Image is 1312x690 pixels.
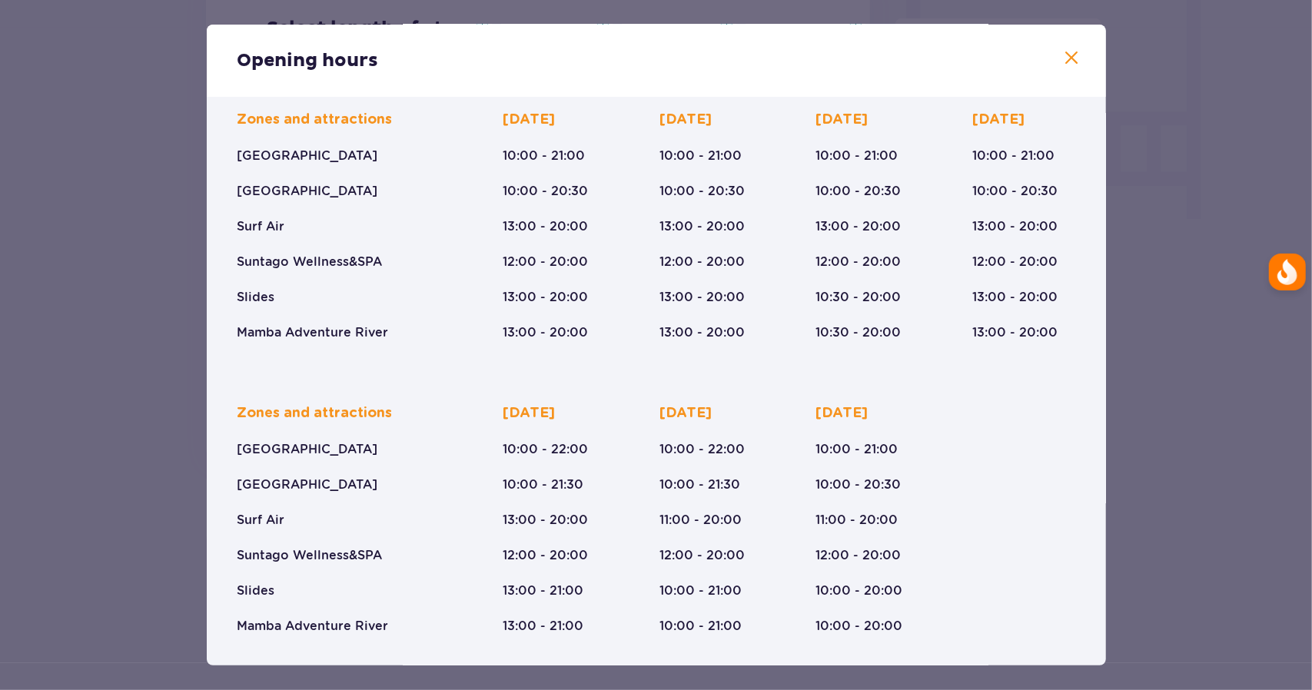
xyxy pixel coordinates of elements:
p: Surf Air [237,218,285,235]
p: 10:00 - 21:30 [503,476,584,493]
p: 13:00 - 20:00 [659,289,745,306]
p: 12:00 - 20:00 [659,254,745,270]
p: 13:00 - 20:00 [972,218,1058,235]
p: 10:00 - 21:00 [503,148,586,164]
p: Suntago Wellness&SPA [237,254,383,270]
p: 13:00 - 20:00 [972,324,1058,341]
p: 10:00 - 21:00 [659,148,742,164]
p: Opening hours [237,49,379,72]
p: Zones and attractions [237,111,393,129]
p: [GEOGRAPHIC_DATA] [237,148,378,164]
p: 13:00 - 20:00 [972,289,1058,306]
p: 13:00 - 20:00 [503,324,589,341]
p: [DATE] [659,111,712,129]
p: 12:00 - 20:00 [972,254,1058,270]
p: 12:00 - 20:00 [503,547,589,564]
p: 10:00 - 22:00 [503,441,589,458]
p: 10:00 - 20:30 [503,183,589,200]
p: [DATE] [816,404,869,423]
p: 12:00 - 20:00 [816,547,902,564]
p: 11:00 - 20:00 [816,512,898,529]
p: 10:00 - 21:00 [972,148,1055,164]
p: 10:00 - 20:00 [816,582,903,599]
p: 10:00 - 21:00 [816,441,898,458]
p: 10:30 - 20:00 [816,289,902,306]
p: 13:00 - 20:00 [659,218,745,235]
p: Suntago Wellness&SPA [237,547,383,564]
p: 13:00 - 20:00 [659,324,745,341]
p: [DATE] [972,111,1025,129]
p: Slides [237,582,275,599]
p: 13:00 - 21:00 [503,582,584,599]
p: Zones and attractions [237,404,393,423]
p: [GEOGRAPHIC_DATA] [237,476,378,493]
p: Mamba Adventure River [237,324,389,341]
p: [DATE] [816,111,869,129]
p: Surf Air [237,512,285,529]
p: [DATE] [503,404,556,423]
p: 10:00 - 21:00 [816,148,898,164]
p: 12:00 - 20:00 [659,547,745,564]
p: 10:00 - 20:30 [659,183,745,200]
p: 10:30 - 20:00 [816,324,902,341]
p: [GEOGRAPHIC_DATA] [237,183,378,200]
p: 13:00 - 20:00 [503,218,589,235]
p: [DATE] [503,111,556,129]
p: 10:00 - 20:30 [816,183,902,200]
p: 12:00 - 20:00 [503,254,589,270]
p: [DATE] [659,404,712,423]
p: 10:00 - 20:30 [816,476,902,493]
p: 10:00 - 21:00 [659,582,742,599]
p: 12:00 - 20:00 [816,254,902,270]
p: 13:00 - 20:00 [503,289,589,306]
p: 11:00 - 20:00 [659,512,742,529]
p: Slides [237,289,275,306]
p: 13:00 - 20:00 [503,512,589,529]
p: 13:00 - 21:00 [503,618,584,635]
p: 10:00 - 21:30 [659,476,740,493]
p: 10:00 - 22:00 [659,441,745,458]
p: 13:00 - 20:00 [816,218,902,235]
p: 10:00 - 20:00 [816,618,903,635]
p: Mamba Adventure River [237,618,389,635]
p: [GEOGRAPHIC_DATA] [237,441,378,458]
p: 10:00 - 21:00 [659,618,742,635]
p: 10:00 - 20:30 [972,183,1058,200]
